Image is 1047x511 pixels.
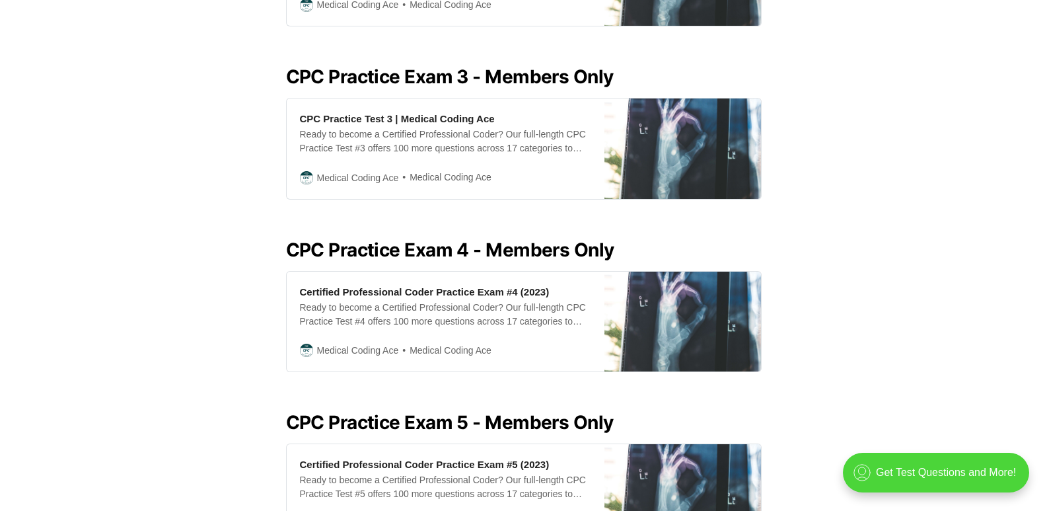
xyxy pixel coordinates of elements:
span: Medical Coding Ace [398,170,491,185]
div: Certified Professional Coder Practice Exam #5 (2023) [300,457,550,471]
a: Certified Professional Coder Practice Exam #4 (2023)Ready to become a Certified Professional Code... [286,271,762,372]
span: Medical Coding Ace [317,171,399,185]
h2: CPC Practice Exam 5 - Members Only [286,412,762,433]
div: Ready to become a Certified Professional Coder? Our full-length CPC Practice Test #4 offers 100 m... [300,301,591,329]
a: CPC Practice Test 3 | Medical Coding AceReady to become a Certified Professional Coder? Our full-... [286,98,762,199]
h2: CPC Practice Exam 3 - Members Only [286,66,762,87]
div: CPC Practice Test 3 | Medical Coding Ace [300,112,495,126]
div: Ready to become a Certified Professional Coder? Our full-length CPC Practice Test #3 offers 100 m... [300,128,591,155]
h2: CPC Practice Exam 4 - Members Only [286,239,762,260]
span: Medical Coding Ace [317,343,399,358]
span: Medical Coding Ace [398,343,491,358]
div: Certified Professional Coder Practice Exam #4 (2023) [300,285,550,299]
div: Ready to become a Certified Professional Coder? Our full-length CPC Practice Test #5 offers 100 m... [300,473,591,501]
iframe: portal-trigger [832,446,1047,511]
